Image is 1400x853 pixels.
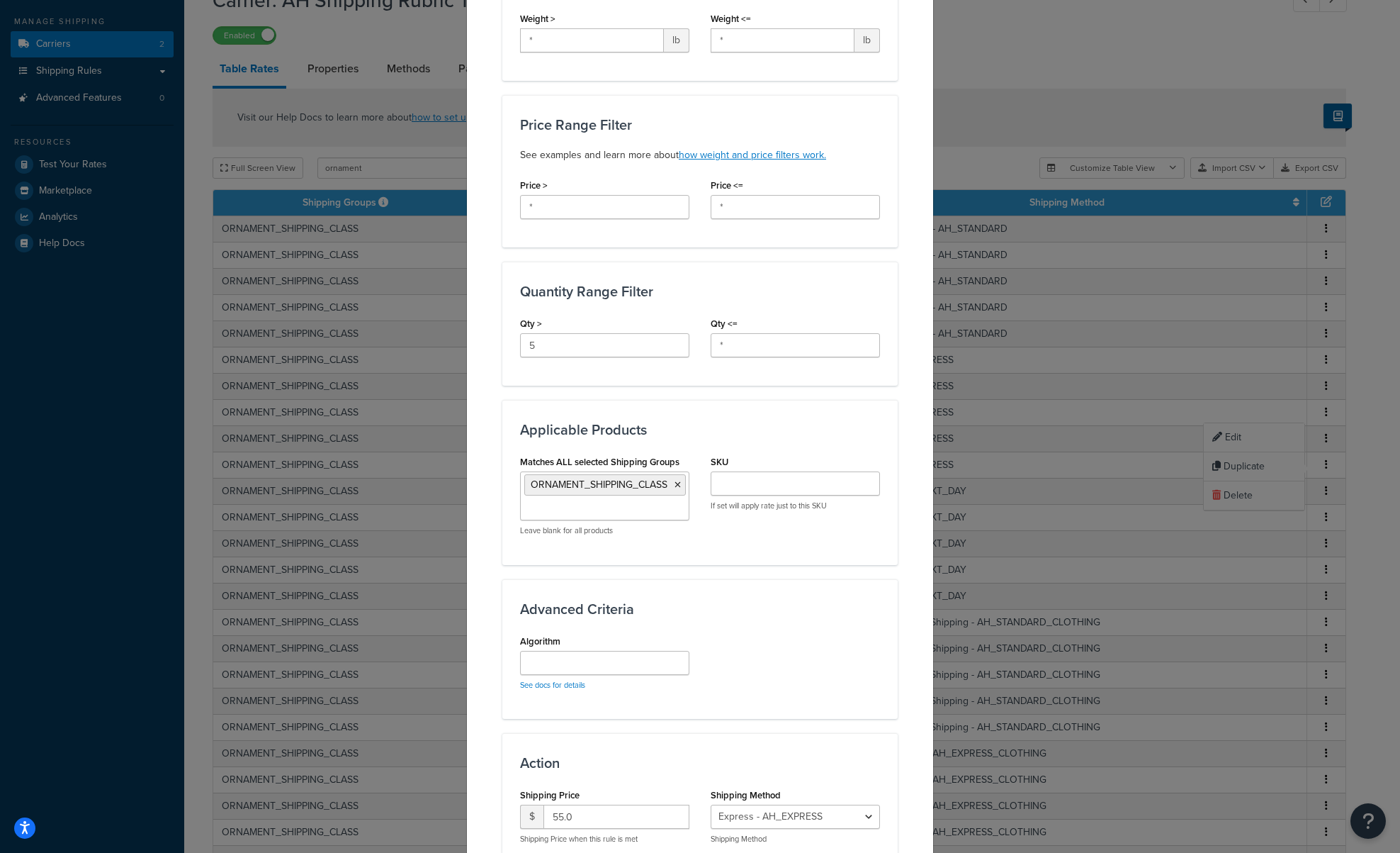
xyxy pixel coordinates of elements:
h3: Price Range Filter [520,117,880,133]
h3: Applicable Products [520,422,880,437]
label: Qty > [520,318,542,329]
h3: Action [520,755,880,771]
label: Price <= [711,180,743,191]
a: See docs for details [520,679,585,691]
label: Shipping Method [711,790,781,801]
span: ORNAMENT_SHIPPING_CLASS [531,477,667,492]
h3: Advanced Criteria [520,601,880,617]
p: Leave blank for all products [520,525,689,536]
label: Algorithm [520,636,560,647]
span: lb [854,28,880,52]
label: Matches ALL selected Shipping Groups [520,457,679,467]
label: Weight <= [711,13,751,24]
span: lb [664,28,689,52]
label: Price > [520,180,548,191]
h3: Quantity Range Filter [520,284,880,299]
label: Weight > [520,13,555,24]
p: Shipping Method [711,834,880,844]
label: Shipping Price [520,790,580,801]
p: Shipping Price when this rule is met [520,834,689,844]
p: If set will apply rate just to this SKU [711,501,880,511]
a: how weight and price filters work. [679,147,826,162]
label: Qty <= [711,318,738,329]
label: SKU [711,457,728,467]
span: $ [520,805,543,829]
p: See examples and learn more about [520,147,880,164]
